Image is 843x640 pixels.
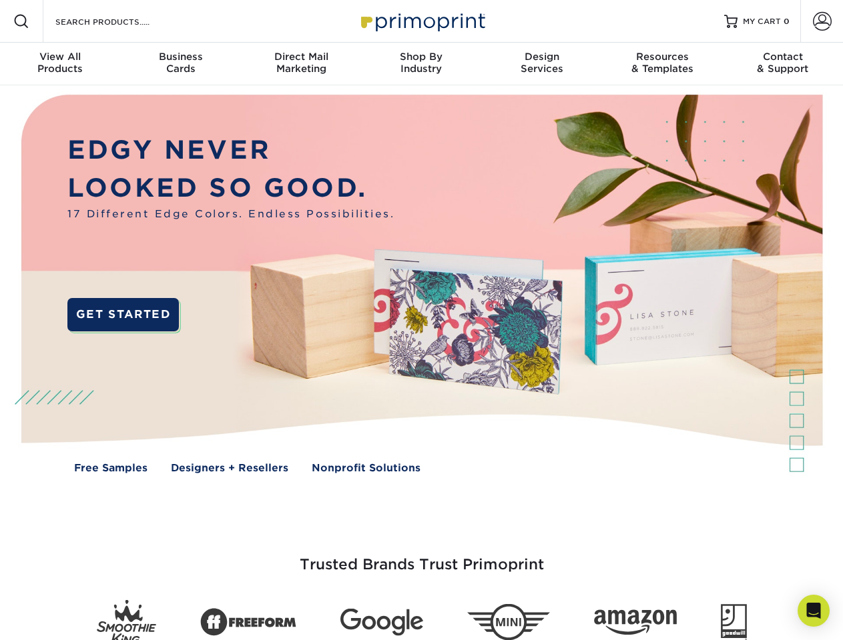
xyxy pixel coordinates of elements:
div: Cards [120,51,240,75]
span: Shop By [361,51,481,63]
h3: Trusted Brands Trust Primoprint [31,524,812,589]
img: Amazon [594,610,677,635]
a: Shop ByIndustry [361,43,481,85]
div: & Templates [602,51,722,75]
a: Direct MailMarketing [241,43,361,85]
span: Design [482,51,602,63]
a: Free Samples [74,461,148,476]
div: Open Intercom Messenger [798,595,830,627]
span: MY CART [743,16,781,27]
a: Resources& Templates [602,43,722,85]
span: Resources [602,51,722,63]
a: DesignServices [482,43,602,85]
span: 17 Different Edge Colors. Endless Possibilities. [67,207,394,222]
p: EDGY NEVER [67,131,394,169]
a: Contact& Support [723,43,843,85]
a: Nonprofit Solutions [312,461,420,476]
img: Goodwill [721,604,747,640]
a: BusinessCards [120,43,240,85]
span: Direct Mail [241,51,361,63]
a: GET STARTED [67,298,179,331]
div: & Support [723,51,843,75]
div: Services [482,51,602,75]
img: Google [340,609,423,636]
input: SEARCH PRODUCTS..... [54,13,184,29]
span: Business [120,51,240,63]
div: Industry [361,51,481,75]
img: Primoprint [355,7,489,35]
span: 0 [784,17,790,26]
p: LOOKED SO GOOD. [67,169,394,207]
a: Designers + Resellers [171,461,288,476]
span: Contact [723,51,843,63]
div: Marketing [241,51,361,75]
